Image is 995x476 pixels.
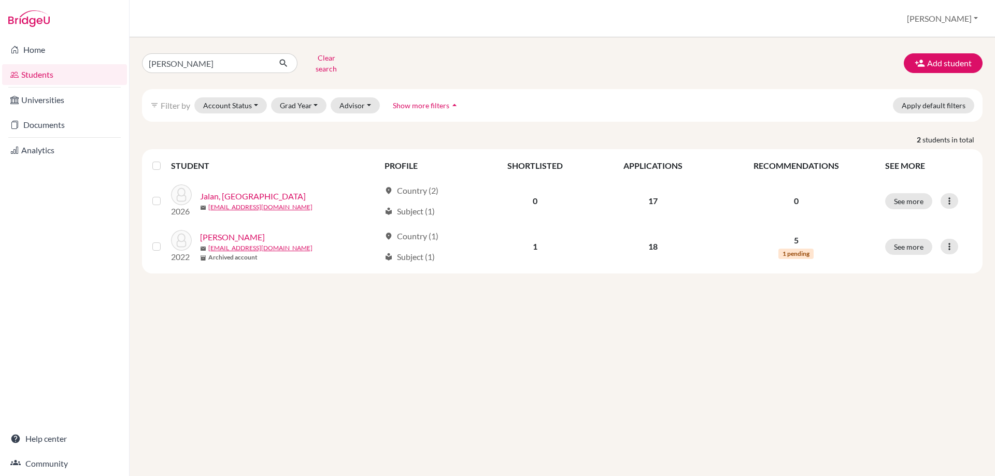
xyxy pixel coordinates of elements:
[879,153,978,178] th: SEE MORE
[2,140,127,161] a: Analytics
[208,203,312,212] a: [EMAIL_ADDRESS][DOMAIN_NAME]
[171,153,378,178] th: STUDENT
[297,50,355,77] button: Clear search
[331,97,380,113] button: Advisor
[393,101,449,110] span: Show more filters
[171,230,192,251] img: Sethia, Aarav
[171,184,192,205] img: Jalan, Aarav
[2,453,127,474] a: Community
[904,53,983,73] button: Add student
[200,205,206,211] span: mail
[478,178,592,224] td: 0
[893,97,974,113] button: Apply default filters
[200,231,265,243] a: [PERSON_NAME]
[2,39,127,60] a: Home
[150,101,159,109] i: filter_list
[592,224,713,269] td: 18
[385,251,435,263] div: Subject (1)
[385,230,438,242] div: Country (1)
[208,243,312,253] a: [EMAIL_ADDRESS][DOMAIN_NAME]
[449,100,460,110] i: arrow_drop_up
[378,153,478,178] th: PROFILE
[2,64,127,85] a: Students
[917,134,922,145] strong: 2
[885,239,932,255] button: See more
[922,134,983,145] span: students in total
[714,153,879,178] th: RECOMMENDATIONS
[194,97,267,113] button: Account Status
[200,246,206,252] span: mail
[478,224,592,269] td: 1
[385,184,438,197] div: Country (2)
[478,153,592,178] th: SHORTLISTED
[385,207,393,215] span: local_library
[2,90,127,110] a: Universities
[592,178,713,224] td: 17
[171,251,192,263] p: 2022
[885,193,932,209] button: See more
[720,234,873,247] p: 5
[385,253,393,261] span: local_library
[142,53,271,73] input: Find student by name...
[161,100,190,110] span: Filter by
[2,428,127,449] a: Help center
[385,186,393,195] span: location_on
[171,205,192,218] p: 2026
[385,205,435,218] div: Subject (1)
[902,9,983,28] button: [PERSON_NAME]
[8,10,50,27] img: Bridge-U
[208,253,258,262] b: Archived account
[2,114,127,135] a: Documents
[271,97,327,113] button: Grad Year
[720,195,873,207] p: 0
[200,255,206,261] span: inventory_2
[384,97,468,113] button: Show more filtersarrow_drop_up
[778,249,814,259] span: 1 pending
[592,153,713,178] th: APPLICATIONS
[200,190,306,203] a: Jalan, [GEOGRAPHIC_DATA]
[385,232,393,240] span: location_on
